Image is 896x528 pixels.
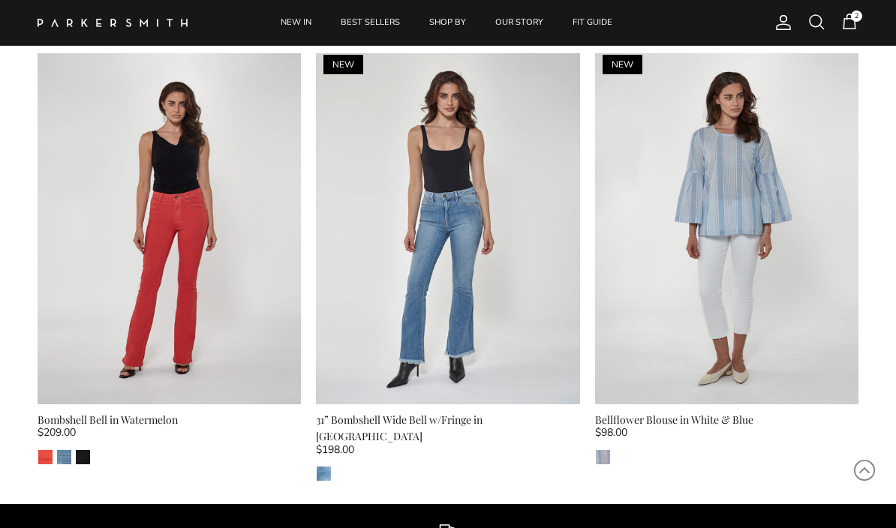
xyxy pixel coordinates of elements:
[38,412,301,465] a: Bombshell Bell in Watermelon $209.00 WatermelonLagunaStallion
[38,424,76,441] span: $209.00
[840,13,858,32] a: 2
[38,450,53,464] img: Watermelon
[317,466,331,481] img: Jaylin
[316,466,332,481] a: Jaylin
[595,412,858,428] div: Bellflower Blouse in White & Blue
[57,450,71,464] img: Laguna
[595,424,627,441] span: $98.00
[76,450,90,464] img: Stallion
[38,412,301,428] div: Bombshell Bell in Watermelon
[12,471,153,516] iframe: Sign Up via Text for Offers
[768,13,792,31] a: Account
[595,449,611,465] a: White & Blue
[75,449,91,465] a: Stallion
[316,412,579,445] div: 31” Bombshell Wide Bell w/Fringe in [GEOGRAPHIC_DATA]
[851,10,862,22] span: 2
[316,442,354,458] span: $198.00
[56,449,72,465] a: Laguna
[596,450,610,464] img: White & Blue
[595,412,858,465] a: Bellflower Blouse in White & Blue $98.00 White & Blue
[316,412,579,481] a: 31” Bombshell Wide Bell w/Fringe in [GEOGRAPHIC_DATA] $198.00 Jaylin
[38,19,188,27] img: Parker Smith
[853,459,876,481] svg: Scroll to Top
[38,449,53,465] a: Watermelon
